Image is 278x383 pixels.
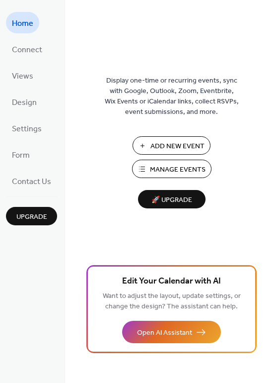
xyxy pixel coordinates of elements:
[150,165,206,175] span: Manage Events
[138,190,206,208] button: 🚀 Upgrade
[137,328,192,338] span: Open AI Assistant
[16,212,47,222] span: Upgrade
[12,148,30,163] span: Form
[105,76,239,117] span: Display one-time or recurring events, sync with Google, Outlook, Zoom, Eventbrite, Wix Events or ...
[122,321,221,343] button: Open AI Assistant
[144,193,200,207] span: 🚀 Upgrade
[12,16,33,31] span: Home
[6,117,48,139] a: Settings
[12,95,37,110] span: Design
[6,144,36,165] a: Form
[6,38,48,60] a: Connect
[103,289,241,313] span: Want to adjust the layout, update settings, or change the design? The assistant can help.
[6,207,57,225] button: Upgrade
[6,12,39,33] a: Home
[6,170,57,191] a: Contact Us
[150,141,205,152] span: Add New Event
[12,121,42,137] span: Settings
[132,160,211,178] button: Manage Events
[6,65,39,86] a: Views
[12,42,42,58] span: Connect
[122,275,221,288] span: Edit Your Calendar with AI
[12,174,51,190] span: Contact Us
[133,136,210,155] button: Add New Event
[12,69,33,84] span: Views
[6,91,43,112] a: Design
